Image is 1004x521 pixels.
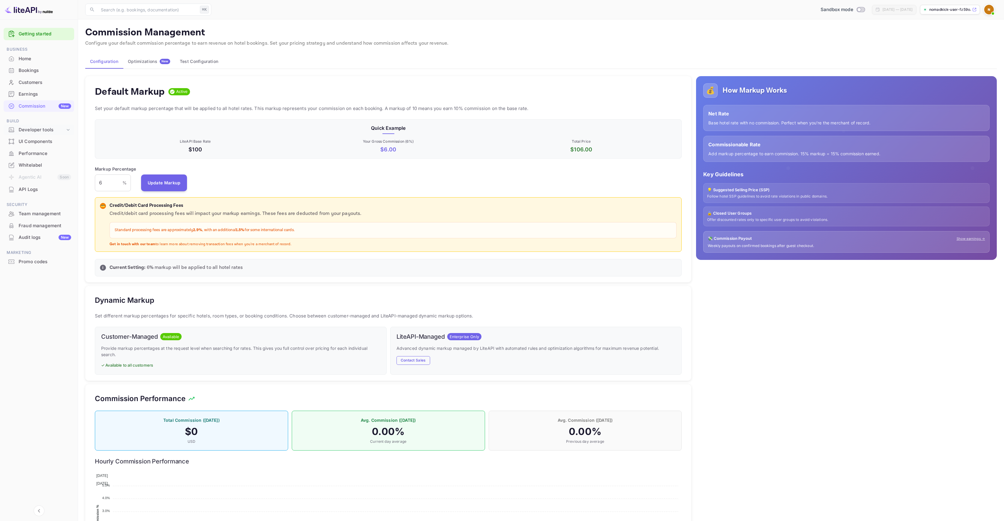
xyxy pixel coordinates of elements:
[703,170,990,178] p: Key Guidelines
[4,53,74,65] div: Home
[957,236,985,241] a: Show earnings →
[708,243,985,249] p: Weekly payouts on confirmed bookings after guest checkout.
[160,334,182,340] span: Available
[102,483,110,487] tspan: 5.0%
[708,236,752,242] p: 💸 Commission Payout
[706,85,715,96] p: 💰
[4,65,74,76] div: Bookings
[19,138,71,145] div: UI Components
[708,150,984,157] p: Add markup percentage to earn commission. 15% markup = 15% commission earned.
[707,217,986,222] p: Offer discounted rates only to specific user groups to avoid violations.
[174,89,190,95] span: Active
[19,55,71,62] div: Home
[298,417,479,423] p: Avg. Commission ([DATE])
[4,208,74,219] a: Team management
[495,426,676,438] h4: 0.00 %
[4,232,74,243] a: Audit logsNew
[110,210,677,217] p: Credit/debit card processing fees will impact your markup earnings. These fees are deducted from ...
[19,222,71,229] div: Fraud management
[102,265,103,270] p: i
[396,356,430,365] button: Contact Sales
[19,67,71,74] div: Bookings
[821,6,853,13] span: Sandbox mode
[101,417,282,423] p: Total Commission ([DATE])
[984,5,994,14] img: NomadKick
[495,417,676,423] p: Avg. Commission ([DATE])
[707,210,986,216] p: 🔒 Closed User Groups
[102,496,110,500] tspan: 4.0%
[818,6,867,13] div: Switch to Production mode
[97,4,197,16] input: Search (e.g. bookings, documentation)
[19,258,71,265] div: Promo codes
[19,162,71,169] div: Whitelabel
[298,439,479,444] p: Current day average
[4,125,74,135] div: Developer tools
[96,481,108,486] span: [DATE]
[4,100,74,112] a: CommissionNew
[122,180,127,186] p: %
[4,65,74,76] a: Bookings
[5,5,53,14] img: LiteAPI logo
[495,439,676,444] p: Previous day average
[85,40,997,47] p: Configure your default commission percentage to earn revenue on hotel bookings. Set your pricing ...
[95,86,165,98] h4: Default Markup
[4,46,74,53] span: Business
[4,53,74,64] a: Home
[4,88,74,100] a: Earnings
[708,120,984,126] p: Base hotel rate with no commission. Perfect when you're the merchant of record.
[4,77,74,88] a: Customers
[4,77,74,88] div: Customers
[4,220,74,231] a: Fraud management
[236,228,245,233] strong: 1.5%
[59,103,71,109] div: New
[110,242,155,246] strong: Get in touch with our team
[4,184,74,195] div: API Logs
[4,256,74,268] div: Promo codes
[293,139,484,144] p: Your Gross Commission ( 6 %)
[19,234,71,241] div: Audit logs
[707,187,986,193] p: 💡 Suggested Selling Price (SSP)
[4,256,74,267] a: Promo codes
[4,249,74,256] span: Marketing
[85,54,123,69] button: Configuration
[19,210,71,217] div: Team management
[59,235,71,240] div: New
[95,105,682,112] p: Set your default markup percentage that will be applied to all hotel rates. This markup represent...
[200,6,209,13] div: ⌘K
[110,264,145,271] strong: Current Setting:
[4,136,74,147] div: UI Components
[100,145,291,153] p: $100
[95,166,136,172] p: Markup Percentage
[19,103,71,110] div: Commission
[4,148,74,159] div: Performance
[34,505,44,516] button: Collapse navigation
[19,127,65,133] div: Developer tools
[396,345,676,351] p: Advanced dynamic markup managed by LiteAPI with automated rules and optimization algorithms for m...
[4,28,74,40] div: Getting started
[85,27,997,39] p: Commission Management
[95,174,122,191] input: 0
[447,334,481,340] span: Enterprise Only
[19,31,71,37] a: Getting started
[708,110,984,117] p: Net Rate
[4,159,74,171] a: Whitelabel
[722,86,787,95] h5: How Markup Works
[193,228,202,233] strong: 2.9%
[298,426,479,438] h4: 0.00 %
[4,201,74,208] span: Security
[19,79,71,86] div: Customers
[4,208,74,220] div: Team management
[4,118,74,124] span: Build
[929,7,971,12] p: nomadkick-user-fz59o.n...
[708,141,984,148] p: Commissionable Rate
[110,264,677,271] p: 6 % markup will be applied to all hotel rates
[707,194,986,199] p: Follow hotel SSP guidelines to avoid rate violations in public domains.
[882,7,912,12] div: [DATE] — [DATE]
[96,474,108,478] span: [DATE]
[19,91,71,98] div: Earnings
[396,333,445,340] h6: LiteAPI-Managed
[110,202,677,209] p: Credit/Debit Card Processing Fees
